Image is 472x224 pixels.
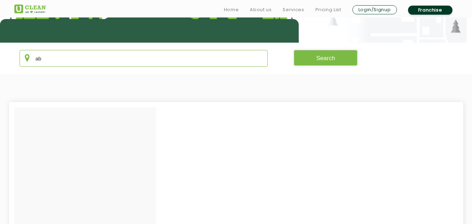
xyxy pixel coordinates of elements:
a: Login/Signup [353,5,397,14]
img: UClean Laundry and Dry Cleaning [14,5,46,13]
button: Search [294,50,357,66]
a: Home [224,6,239,14]
a: Pricing List [315,6,341,14]
a: Franchise [408,6,452,15]
a: Services [283,6,304,14]
a: About us [250,6,271,14]
input: Enter city/area/pin Code [20,50,268,67]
